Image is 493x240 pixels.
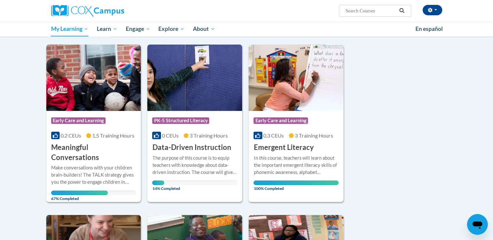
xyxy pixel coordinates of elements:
[254,180,339,185] div: Your progress
[467,214,488,235] iframe: Button to launch messaging window
[411,22,447,36] a: En español
[51,5,175,17] a: Cox Campus
[147,45,242,202] a: Course LogoPK-5 Structured Literacy0 CEUs3 Training Hours Data-Driven InstructionThe purpose of t...
[152,142,231,153] h3: Data-Driven Instruction
[61,132,81,139] span: 0.2 CEUs
[147,45,242,111] img: Course Logo
[152,180,164,185] div: Your progress
[152,117,209,124] span: PK-5 Structured Literacy
[93,21,122,36] a: Learn
[92,132,134,139] span: 1.5 Training Hours
[254,142,313,153] h3: Emergent Literacy
[51,191,108,195] div: Your progress
[51,164,136,186] div: Make conversations with your children brain-builders! The TALK strategy gives you the power to en...
[190,132,228,139] span: 3 Training Hours
[423,5,442,15] button: Account Settings
[152,180,164,191] span: 14% Completed
[51,25,88,33] span: My Learning
[193,25,215,33] span: About
[126,25,150,33] span: Engage
[254,180,339,191] span: 100% Completed
[51,117,106,124] span: Early Care and Learning
[122,21,154,36] a: Engage
[46,45,141,111] img: Course Logo
[249,45,343,111] img: Course Logo
[189,21,219,36] a: About
[415,25,443,32] span: En español
[51,5,124,17] img: Cox Campus
[295,132,333,139] span: 3 Training Hours
[46,45,141,202] a: Course LogoEarly Care and Learning0.2 CEUs1.5 Training Hours Meaningful ConversationsMake convers...
[162,132,179,139] span: 0 CEUs
[254,117,308,124] span: Early Care and Learning
[249,45,343,202] a: Course LogoEarly Care and Learning0.3 CEUs3 Training Hours Emergent LiteracyIn this course, teach...
[152,154,237,176] div: The purpose of this course is to equip teachers with knowledge about data-driven instruction. The...
[397,7,407,15] button: Search
[51,191,108,201] span: 67% Completed
[97,25,117,33] span: Learn
[41,21,452,36] div: Main menu
[263,132,284,139] span: 0.3 CEUs
[154,21,189,36] a: Explore
[345,7,397,15] input: Search Courses
[51,142,136,163] h3: Meaningful Conversations
[47,21,93,36] a: My Learning
[158,25,184,33] span: Explore
[254,154,339,176] div: In this course, teachers will learn about the important emergent literacy skills of phonemic awar...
